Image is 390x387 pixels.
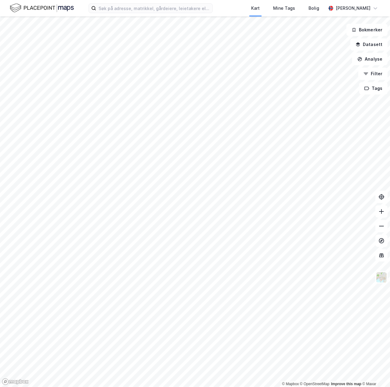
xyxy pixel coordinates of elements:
a: OpenStreetMap [300,382,330,386]
a: Mapbox [282,382,299,386]
img: logo.f888ab2527a4732fd821a326f86c7f29.svg [10,3,74,13]
a: Mapbox homepage [2,378,29,385]
button: Filter [358,68,388,80]
input: Søk på adresse, matrikkel, gårdeiere, leietakere eller personer [96,4,212,13]
button: Bokmerker [346,24,388,36]
div: [PERSON_NAME] [336,5,370,12]
div: Kontrollprogram for chat [359,358,390,387]
div: Mine Tags [273,5,295,12]
div: Kart [251,5,260,12]
button: Tags [359,82,388,94]
button: Datasett [350,38,388,51]
button: Analyse [352,53,388,65]
img: Z [376,272,387,283]
div: Bolig [309,5,319,12]
a: Improve this map [331,382,361,386]
iframe: Chat Widget [359,358,390,387]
